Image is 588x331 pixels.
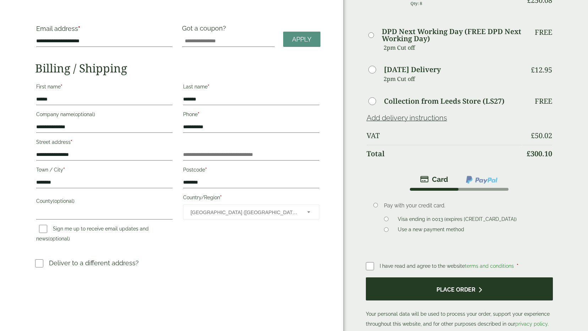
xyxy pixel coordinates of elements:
[36,165,172,177] label: Town / City
[531,131,535,140] span: £
[535,28,552,37] p: Free
[36,137,172,149] label: Street address
[205,167,207,173] abbr: required
[382,28,522,42] label: DPD Next Working Day (FREE DPD Next Working Day)
[36,26,172,36] label: Email address
[183,165,319,177] label: Postcode
[527,149,552,158] bdi: 300.10
[384,66,441,73] label: [DATE] Delivery
[411,1,422,6] small: Qty: 8
[61,84,62,89] abbr: required
[191,205,298,220] span: United Kingdom (UK)
[395,216,520,224] label: Visa ending in 0013 (expires [CREDIT_CARD_DATA])
[39,225,47,233] input: Sign me up to receive email updates and news(optional)
[71,139,72,145] abbr: required
[182,25,229,36] label: Got a coupon?
[380,263,515,269] span: I have read and agree to the website
[36,196,172,208] label: County
[220,195,222,200] abbr: required
[49,258,139,268] p: Deliver to a different address?
[36,226,149,244] label: Sign me up to receive email updates and news
[183,82,319,94] label: Last name
[367,127,522,144] th: VAT
[183,205,319,219] span: Country/Region
[367,114,447,122] a: Add delivery instructions
[384,74,522,84] p: 2pm Cut off
[531,131,552,140] bdi: 50.02
[36,82,172,94] label: First name
[73,112,95,117] span: (optional)
[48,236,70,242] span: (optional)
[420,175,448,184] img: stripe.png
[208,84,209,89] abbr: required
[465,175,498,184] img: ppcp-gateway.png
[531,65,552,75] bdi: 12.95
[283,32,320,47] a: Apply
[384,42,522,53] p: 2pm Cut off
[53,198,75,204] span: (optional)
[183,192,319,205] label: Country/Region
[515,321,548,327] a: privacy policy
[366,277,553,329] p: Your personal data will be used to process your order, support your experience throughout this we...
[35,61,320,75] h2: Billing / Shipping
[531,65,535,75] span: £
[384,202,542,210] p: Pay with your credit card.
[465,263,514,269] a: terms and conditions
[367,145,522,162] th: Total
[63,167,65,173] abbr: required
[183,109,319,121] label: Phone
[292,36,312,43] span: Apply
[36,109,172,121] label: Company name
[198,112,199,117] abbr: required
[384,98,505,105] label: Collection from Leeds Store (LS27)
[395,227,467,234] label: Use a new payment method
[366,277,553,300] button: Place order
[535,97,552,105] p: Free
[527,149,531,158] span: £
[78,25,80,32] abbr: required
[517,263,518,269] abbr: required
